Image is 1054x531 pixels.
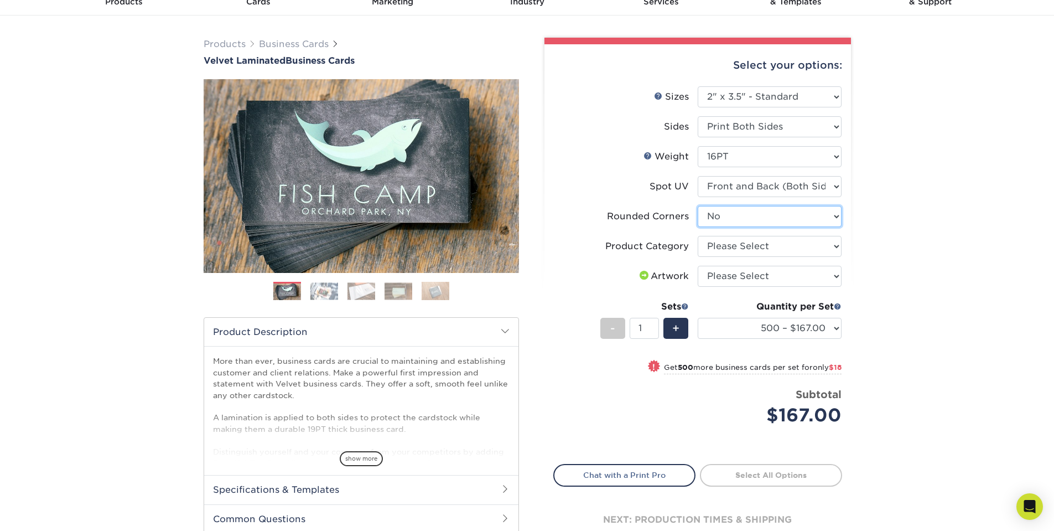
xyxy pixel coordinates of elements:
span: + [672,320,679,337]
div: Weight [643,150,689,163]
h2: Product Description [204,318,518,346]
strong: Subtotal [796,388,842,400]
span: $18 [829,363,842,372]
img: Business Cards 02 [310,282,338,300]
div: Artwork [637,270,689,283]
a: Select All Options [700,464,842,486]
div: Product Category [605,240,689,253]
h2: Specifications & Templates [204,475,518,504]
span: show more [340,451,383,466]
div: Sizes [654,90,689,104]
a: Velvet LaminatedBusiness Cards [204,55,519,66]
span: - [610,320,615,337]
img: Velvet Laminated 01 [204,18,519,334]
span: only [813,363,842,372]
div: Select your options: [553,44,842,86]
h1: Business Cards [204,55,519,66]
span: ! [652,361,655,373]
img: Business Cards 03 [347,282,375,300]
img: Business Cards 05 [422,281,449,301]
small: Get more business cards per set for [664,363,842,374]
strong: 500 [678,363,693,372]
div: Quantity per Set [698,300,842,313]
a: Business Cards [259,39,329,49]
a: Products [204,39,246,49]
img: Business Cards 01 [273,278,301,306]
div: Spot UV [650,180,689,193]
span: Velvet Laminated [204,55,285,66]
div: Rounded Corners [607,210,689,223]
div: Sides [664,120,689,133]
img: Business Cards 04 [385,282,412,300]
div: $167.00 [706,402,842,429]
a: Chat with a Print Pro [553,464,695,486]
div: Sets [600,300,689,313]
div: Open Intercom Messenger [1016,493,1043,520]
